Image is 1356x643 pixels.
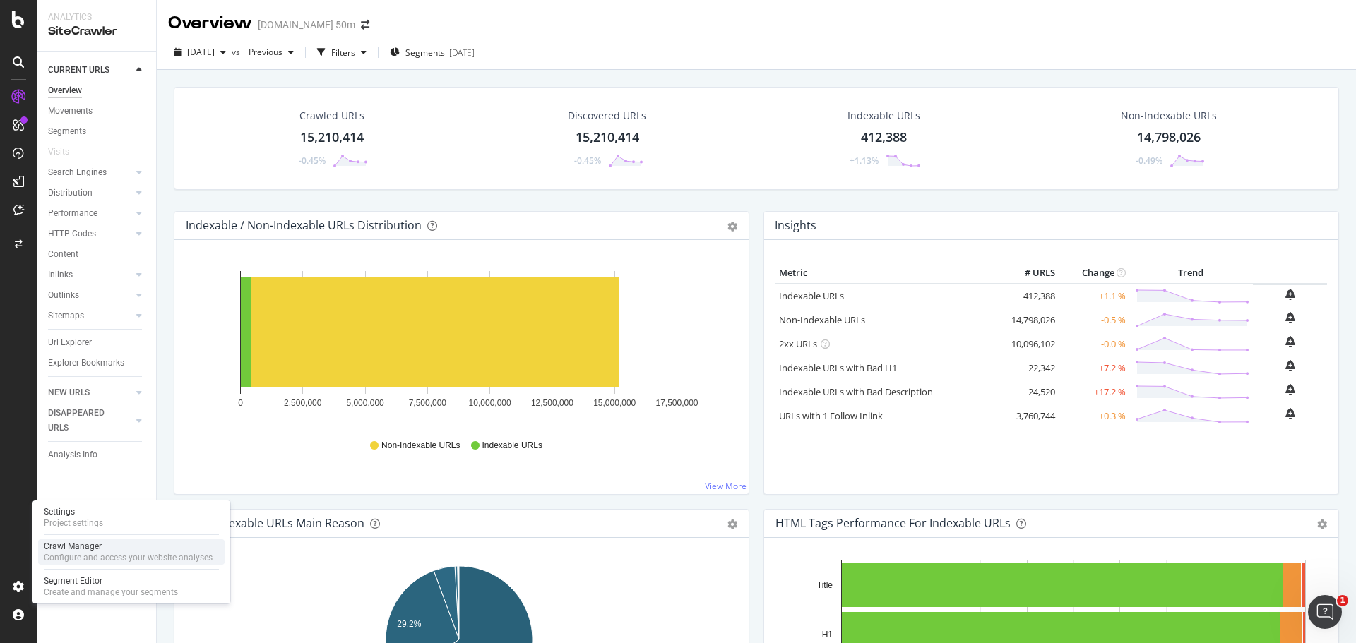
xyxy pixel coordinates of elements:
[48,227,96,241] div: HTTP Codes
[574,155,601,167] div: -0.45%
[655,398,698,408] text: 17,500,000
[775,516,1011,530] div: HTML Tags Performance for Indexable URLs
[1002,284,1059,308] td: 412,388
[775,263,1002,284] th: Metric
[779,409,883,422] a: URLs with 1 Follow Inlink
[44,575,178,587] div: Segment Editor
[243,46,282,58] span: Previous
[48,186,132,200] a: Distribution
[44,587,178,598] div: Create and manage your segments
[186,218,422,232] div: Indexable / Non-Indexable URLs Distribution
[568,109,646,123] div: Discovered URLs
[469,398,511,408] text: 10,000,000
[1002,308,1059,332] td: 14,798,026
[48,63,132,78] a: CURRENT URLS
[48,406,119,435] div: DISAPPEARED URLS
[1059,263,1129,284] th: Change
[300,128,364,147] div: 15,210,414
[284,398,322,408] text: 2,500,000
[705,480,747,492] a: View More
[861,128,907,147] div: 412,388
[48,288,132,303] a: Outlinks
[727,222,737,232] div: gear
[576,128,639,147] div: 15,210,414
[779,289,844,302] a: Indexable URLs
[1308,595,1342,629] iframe: Intercom live chat
[48,447,146,462] a: Analysis Info
[384,41,480,64] button: Segments[DATE]
[482,440,542,452] span: Indexable URLs
[299,155,326,167] div: -0.45%
[779,361,897,374] a: Indexable URLs with Bad H1
[48,335,92,350] div: Url Explorer
[48,83,82,98] div: Overview
[779,337,817,350] a: 2xx URLs
[48,385,132,400] a: NEW URLS
[775,216,816,235] h4: Insights
[331,47,355,59] div: Filters
[409,398,447,408] text: 7,500,000
[1337,595,1348,606] span: 1
[48,385,90,400] div: NEW URLS
[1002,380,1059,404] td: 24,520
[44,541,213,552] div: Crawl Manager
[38,539,225,565] a: Crawl ManagerConfigure and access your website analyses
[1059,380,1129,404] td: +17.2 %
[44,506,103,517] div: Settings
[48,247,78,262] div: Content
[847,109,920,123] div: Indexable URLs
[187,46,215,58] span: 2025 Aug. 14th
[243,41,299,64] button: Previous
[1285,384,1295,395] div: bell-plus
[1059,284,1129,308] td: +1.1 %
[48,406,132,435] a: DISAPPEARED URLS
[397,619,421,629] text: 29.2%
[238,398,243,408] text: 0
[186,263,732,426] svg: A chart.
[727,519,737,529] div: gear
[449,47,475,59] div: [DATE]
[48,23,145,40] div: SiteCrawler
[48,83,146,98] a: Overview
[48,206,97,221] div: Performance
[168,41,232,64] button: [DATE]
[1002,332,1059,356] td: 10,096,102
[531,398,573,408] text: 12,500,000
[48,165,107,180] div: Search Engines
[1059,332,1129,356] td: -0.0 %
[817,580,833,590] text: Title
[311,41,372,64] button: Filters
[1285,336,1295,347] div: bell-plus
[44,517,103,529] div: Project settings
[48,104,93,119] div: Movements
[1285,408,1295,419] div: bell-plus
[48,268,73,282] div: Inlinks
[48,288,79,303] div: Outlinks
[1285,312,1295,323] div: bell-plus
[1002,356,1059,380] td: 22,342
[299,109,364,123] div: Crawled URLs
[48,145,69,160] div: Visits
[48,124,86,139] div: Segments
[48,356,146,371] a: Explorer Bookmarks
[48,335,146,350] a: Url Explorer
[38,574,225,599] a: Segment EditorCreate and manage your segments
[232,46,243,58] span: vs
[779,385,933,398] a: Indexable URLs with Bad Description
[1002,404,1059,428] td: 3,760,744
[38,505,225,530] a: SettingsProject settings
[44,552,213,563] div: Configure and access your website analyses
[48,206,132,221] a: Performance
[1285,360,1295,371] div: bell-plus
[1129,263,1253,284] th: Trend
[361,20,369,30] div: arrow-right-arrow-left
[48,63,109,78] div: CURRENT URLS
[48,447,97,462] div: Analysis Info
[405,47,445,59] span: Segments
[1059,356,1129,380] td: +7.2 %
[1137,128,1201,147] div: 14,798,026
[779,313,865,326] a: Non-Indexable URLs
[48,308,84,323] div: Sitemaps
[1059,308,1129,332] td: -0.5 %
[1317,519,1327,529] div: gear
